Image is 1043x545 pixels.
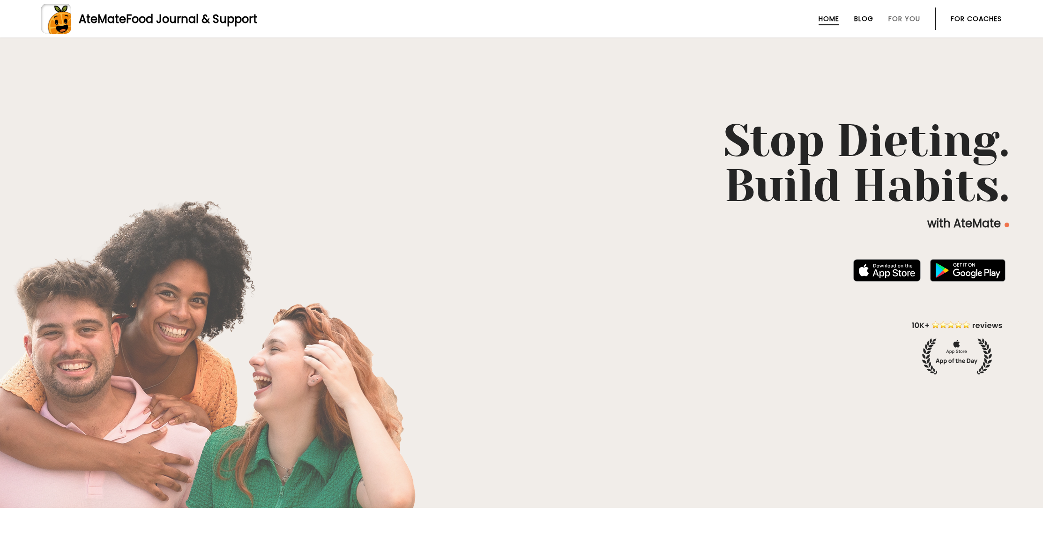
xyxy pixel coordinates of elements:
[41,4,1002,34] a: AteMateFood Journal & Support
[34,119,1009,209] h1: Stop Dieting. Build Habits.
[951,15,1002,22] a: For Coaches
[854,15,873,22] a: Blog
[819,15,839,22] a: Home
[853,259,921,282] img: badge-download-apple.svg
[34,216,1009,231] p: with AteMate
[905,320,1009,374] img: home-hero-appoftheday.png
[930,259,1006,282] img: badge-download-google.png
[888,15,920,22] a: For You
[71,11,257,27] div: AteMate
[126,11,257,27] span: Food Journal & Support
